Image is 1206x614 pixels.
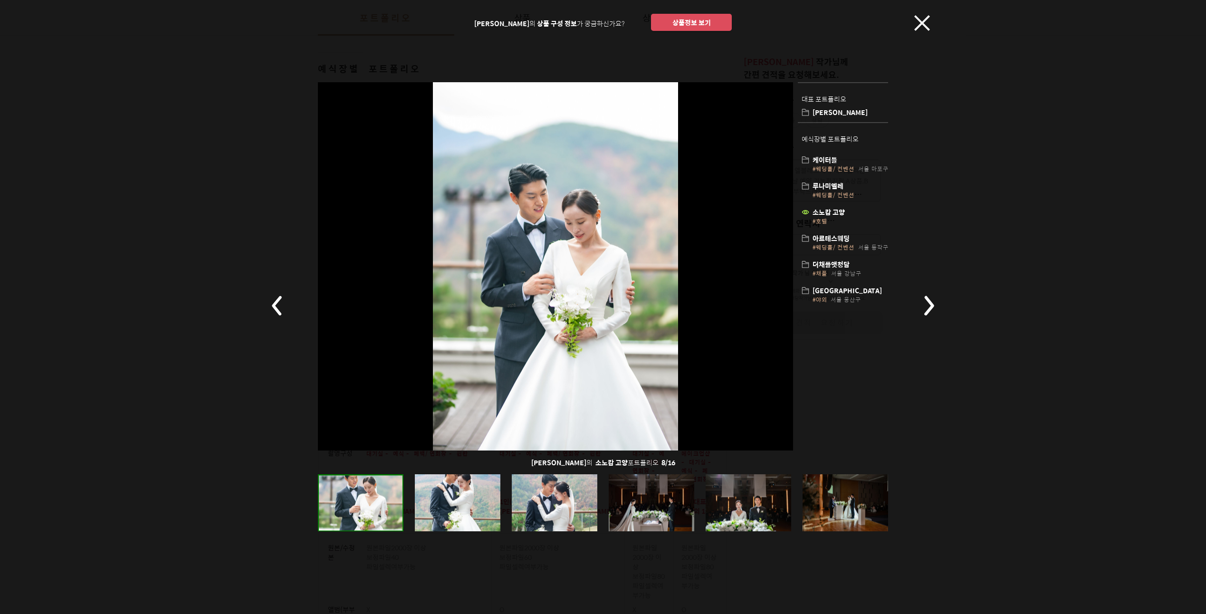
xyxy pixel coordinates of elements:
[813,243,854,251] p: #웨딩홀/컨벤션
[30,316,36,323] span: 홈
[813,164,854,173] p: #웨딩홀/컨벤션
[831,217,926,225] p: 경기 고양시 [GEOGRAPHIC_DATA]
[813,191,854,199] p: #웨딩홀/컨벤션
[474,18,529,29] strong: [PERSON_NAME]
[318,451,888,475] p: 의 포트폴리오
[147,316,158,323] span: 설정
[661,458,675,468] span: 8 / 16
[813,295,827,304] p: #야외
[813,217,827,225] p: #호텔
[813,269,827,278] p: #채플
[858,243,889,251] p: 서울 동작구
[123,301,182,325] a: 설정
[798,123,888,147] h1: 예식장별 포트폴리오
[798,83,888,107] h1: 대표 포트폴리오
[813,233,903,243] h1: 아르테스웨딩
[831,269,861,278] p: 서울 강남구
[813,155,903,164] h1: 케이터틀
[63,301,123,325] a: 대화
[813,259,903,269] h1: 더채플앳청담
[813,207,903,217] h1: 소노캄 고양
[858,164,889,173] p: 서울 마포구
[813,286,903,295] h1: [GEOGRAPHIC_DATA]
[3,301,63,325] a: 홈
[831,295,861,304] p: 서울 용산구
[651,14,732,31] button: 상품정보 보기
[474,20,624,27] div: 의 가 궁금하신가요?
[537,18,577,29] strong: 상품 구성 정보
[813,181,903,191] h1: 루나미엘레
[87,316,98,324] span: 대화
[531,458,586,468] span: [PERSON_NAME]
[595,458,628,468] span: 소노캄 고양
[813,107,899,117] h1: [PERSON_NAME]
